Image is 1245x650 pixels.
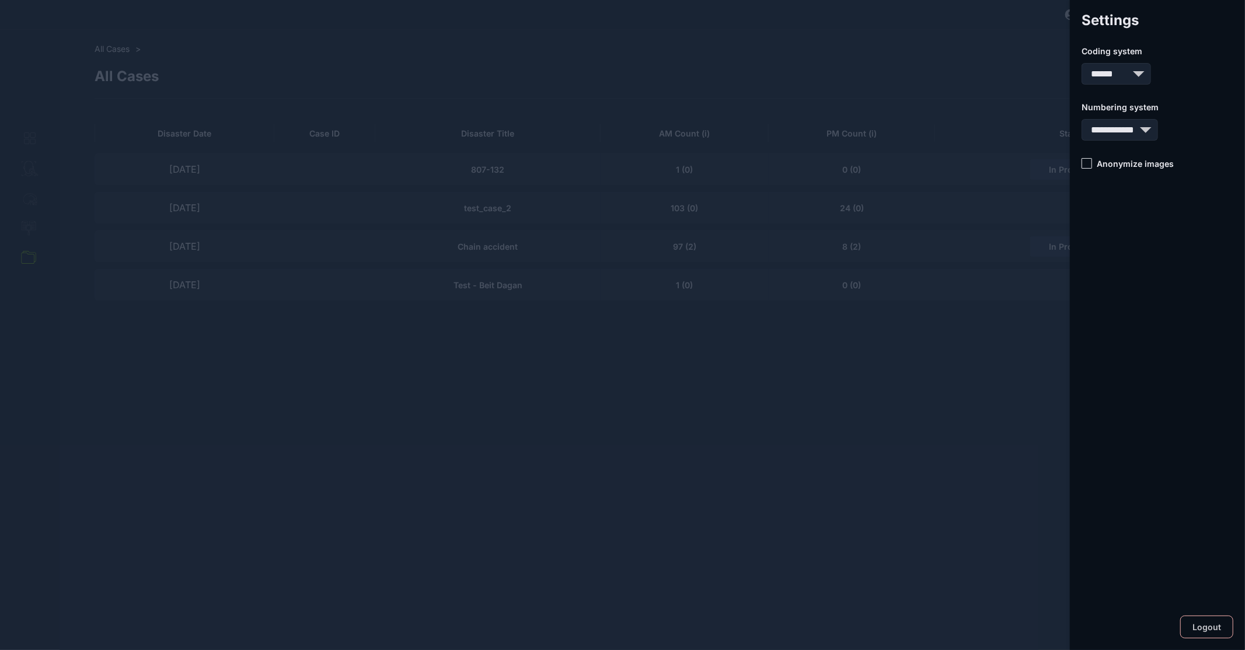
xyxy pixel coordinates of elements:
[1180,616,1233,638] button: Logout
[1097,159,1174,169] span: Anonymize images
[1192,622,1221,632] span: Logout
[1082,102,1159,112] span: Numbering system
[1082,12,1233,29] span: Settings
[1082,46,1142,56] span: Coding system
